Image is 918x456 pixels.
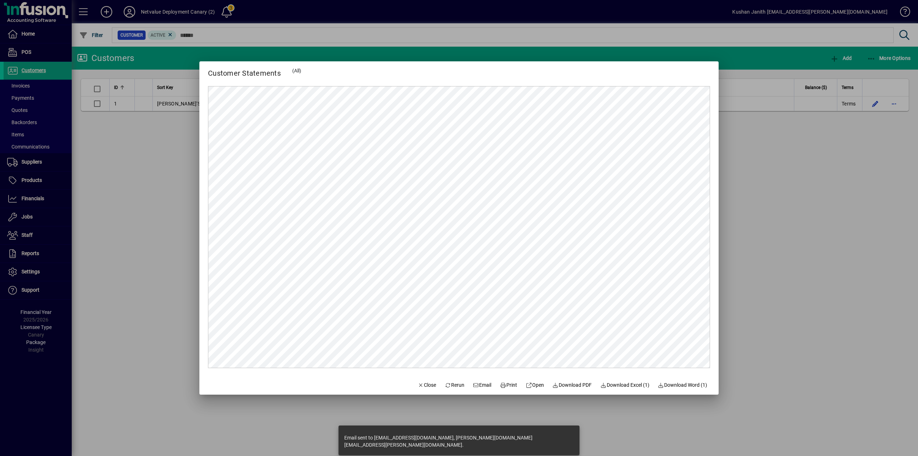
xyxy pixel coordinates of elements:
span: Download Excel (1) [600,381,649,389]
span: (All) [292,68,301,74]
button: Download Word (1) [655,379,710,392]
span: Download PDF [553,381,592,389]
div: Email sent to [EMAIL_ADDRESS][DOMAIN_NAME], [PERSON_NAME][DOMAIN_NAME][EMAIL_ADDRESS][PERSON_NAME... [344,434,567,448]
span: Close [418,381,436,389]
span: Print [500,381,517,389]
span: Email [473,381,492,389]
button: Print [497,379,520,392]
a: Open [523,379,547,392]
button: Download Excel (1) [597,379,652,392]
a: Download PDF [550,379,595,392]
h2: Customer Statements [199,61,289,79]
span: Open [526,381,544,389]
span: Download Word (1) [658,381,708,389]
button: Email [470,379,495,392]
button: Close [415,379,439,392]
span: Rerun [445,381,464,389]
